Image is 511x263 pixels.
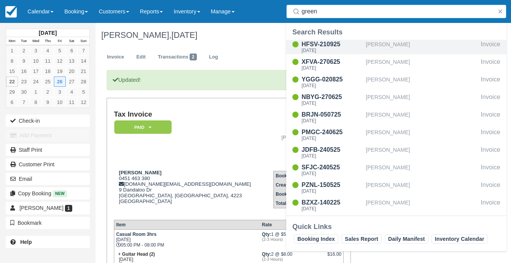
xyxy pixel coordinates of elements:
[385,234,428,244] a: Daily Manifest
[302,40,363,49] div: HFSV-210925
[39,30,57,36] strong: [DATE]
[6,187,90,200] button: Copy Booking New
[107,70,351,90] p: Updated!
[324,252,341,263] div: $16.00
[302,48,363,53] div: [DATE]
[42,87,54,97] a: 2
[481,180,500,195] div: Invoice
[78,97,89,107] a: 12
[302,75,363,84] div: YGGG-020825
[286,198,506,213] a: BZXZ-140225[DATE][PERSON_NAME]Invoice
[6,217,90,229] button: Bookmark
[6,236,90,248] a: Help
[30,97,42,107] a: 8
[260,220,322,230] th: Rate
[302,163,363,172] div: SFJC-240525
[302,66,363,70] div: [DATE]
[78,37,89,45] th: Sun
[269,114,341,122] h2: Red Star Music
[286,110,506,125] a: BRJN-050725[DATE][PERSON_NAME]Invoice
[274,199,309,208] th: Total (AUD):
[18,45,30,56] a: 2
[286,163,506,177] a: SFJC-240525[DATE][PERSON_NAME]Invoice
[54,87,66,97] a: 3
[18,76,30,87] a: 23
[66,45,78,56] a: 6
[119,170,162,175] strong: [PERSON_NAME]
[6,87,18,97] a: 29
[42,66,54,76] a: 18
[481,57,500,72] div: Invoice
[30,66,42,76] a: 17
[30,45,42,56] a: 3
[286,128,506,142] a: PMGC-240625[DATE][PERSON_NAME]Invoice
[18,87,30,97] a: 30
[366,57,478,72] div: [PERSON_NAME]
[481,128,500,142] div: Invoice
[5,6,17,18] img: checkfront-main-nav-mini-logo.png
[302,57,363,67] div: XFVA-270625
[78,76,89,87] a: 28
[302,101,363,106] div: [DATE]
[302,5,494,18] input: Search ( / )
[18,56,30,66] a: 9
[432,234,488,244] a: Inventory Calendar
[302,128,363,137] div: PMGC-240625
[116,232,156,237] strong: Casual Room 3hrs
[54,45,66,56] a: 5
[30,76,42,87] a: 24
[66,87,78,97] a: 4
[18,37,30,45] th: Tue
[78,66,89,76] a: 21
[6,202,90,214] a: [PERSON_NAME] 1
[122,252,155,257] strong: Guitar Head (2)
[366,145,478,160] div: [PERSON_NAME]
[262,252,271,257] strong: Qty
[42,45,54,56] a: 4
[481,145,500,160] div: Invoice
[286,145,506,160] a: JDFB-240525[DATE][PERSON_NAME]Invoice
[66,66,78,76] a: 20
[54,66,66,76] a: 19
[481,75,500,89] div: Invoice
[171,30,197,40] span: [DATE]
[302,206,363,211] div: [DATE]
[262,257,320,261] em: (2-3 Hours)
[54,97,66,107] a: 10
[6,97,18,107] a: 6
[286,93,506,107] a: NBYG-270625[DATE][PERSON_NAME]Invoice
[66,37,78,45] th: Sat
[292,28,500,37] div: Search Results
[6,173,90,185] button: Email
[269,121,341,154] address: Red Star Music [STREET_ADDRESS] [PERSON_NAME] Hills 4006 [GEOGRAPHIC_DATA] ABN: 75 688 078 244
[294,234,338,244] a: Booking Index
[66,56,78,66] a: 13
[481,40,500,54] div: Invoice
[42,37,54,45] th: Thu
[302,145,363,154] div: JDFB-240525
[54,56,66,66] a: 12
[366,40,478,54] div: [PERSON_NAME]
[341,234,381,244] a: Sales Report
[101,31,473,40] h1: [PERSON_NAME],
[286,57,506,72] a: XFVA-270625[DATE][PERSON_NAME]Invoice
[286,180,506,195] a: PZNL-150525[DATE][PERSON_NAME]Invoice
[42,97,54,107] a: 9
[78,56,89,66] a: 14
[42,76,54,87] a: 25
[302,119,363,123] div: [DATE]
[114,110,266,119] h1: Tax Invoice
[302,154,363,158] div: [DATE]
[481,110,500,125] div: Invoice
[6,115,90,127] button: Check-in
[366,75,478,89] div: [PERSON_NAME]
[78,45,89,56] a: 7
[114,120,172,134] em: Paid
[302,110,363,119] div: BRJN-050725
[274,180,309,190] th: Created:
[20,239,32,245] b: Help
[30,37,42,45] th: Wed
[262,237,320,242] em: (2-3 Hours)
[30,56,42,66] a: 10
[366,198,478,213] div: [PERSON_NAME]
